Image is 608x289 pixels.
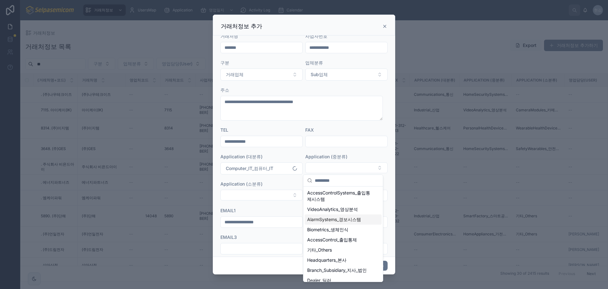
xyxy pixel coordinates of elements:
span: Application (중분류) [305,154,347,159]
div: Suggestions [303,187,383,282]
button: Select Button [305,162,388,173]
span: 거래처명 [220,33,238,39]
button: Select Button [220,162,303,174]
span: VideoAnalytics_영상분석 [307,206,358,213]
span: AlarmSystems_경보시스템 [307,216,361,223]
span: 구분 [220,60,229,65]
span: EMAIL1 [220,208,236,213]
span: Branch_Subsidiary_지사_법인 [307,267,367,273]
span: Biometrics_생체인식 [307,227,348,233]
span: TEL [220,127,228,133]
span: 업체분류 [305,60,323,65]
button: Select Button [220,190,303,200]
span: 거래업체 [226,71,244,78]
span: FAX [305,127,314,133]
span: EMAIL3 [220,234,237,240]
span: Sub업체 [311,71,328,78]
span: 주소 [220,87,229,93]
button: Select Button [305,69,388,81]
span: Dealer_딜러 [307,277,331,284]
button: Select Button [220,69,303,81]
span: AccessControlSystems_출입통제시스템 [307,190,371,202]
span: Computer_IT_컴퓨터_IT [226,165,273,172]
span: 기타_Others [307,247,332,253]
span: Application (대분류) [220,154,263,159]
span: Application (소분류) [220,181,263,187]
span: 사업자번호 [305,33,327,39]
span: AccessControl_출입통제 [307,237,357,243]
h3: 거래처정보 추가 [221,23,262,30]
span: Headquarters_본사 [307,257,346,263]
